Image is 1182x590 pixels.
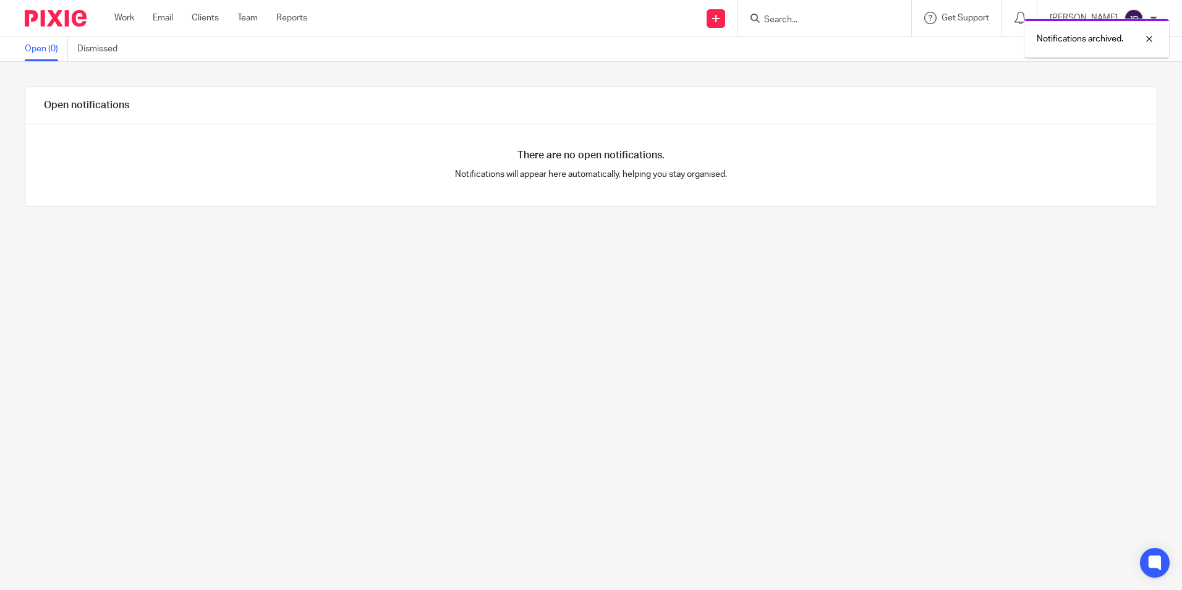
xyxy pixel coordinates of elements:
[1037,33,1123,45] p: Notifications archived.
[114,12,134,24] a: Work
[308,168,874,181] p: Notifications will appear here automatically, helping you stay organised.
[77,37,127,61] a: Dismissed
[25,37,68,61] a: Open (0)
[1124,9,1144,28] img: svg%3E
[192,12,219,24] a: Clients
[517,149,665,162] h4: There are no open notifications.
[153,12,173,24] a: Email
[237,12,258,24] a: Team
[25,10,87,27] img: Pixie
[44,99,129,112] h1: Open notifications
[276,12,307,24] a: Reports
